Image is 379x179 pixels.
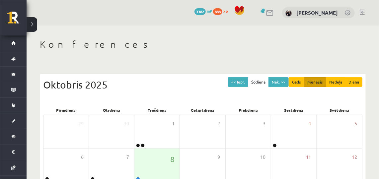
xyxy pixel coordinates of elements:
[218,153,220,161] span: 9
[213,8,222,15] span: 888
[309,120,311,127] span: 4
[194,8,206,15] span: 3382
[126,153,129,161] span: 7
[207,8,212,14] span: mP
[89,105,134,115] div: Otrdiena
[261,153,266,161] span: 10
[7,12,27,28] a: Rīgas 1. Tālmācības vidusskola
[228,77,248,87] button: << Iepr.
[180,105,225,115] div: Ceturtdiena
[263,120,266,127] span: 3
[43,105,89,115] div: Pirmdiena
[223,8,228,14] span: xp
[248,77,269,87] button: Šodiena
[285,10,292,17] img: Rolands Lokmanis
[354,120,357,127] span: 5
[218,120,220,127] span: 2
[43,77,362,92] div: Oktobris 2025
[170,153,175,165] span: 8
[268,77,289,87] button: Nāk. >>
[226,105,271,115] div: Piekdiena
[352,153,357,161] span: 12
[124,120,129,127] span: 30
[317,105,362,115] div: Svētdiena
[81,153,84,161] span: 6
[304,77,326,87] button: Mēnesis
[326,77,345,87] button: Nedēļa
[134,105,180,115] div: Trešdiena
[172,120,175,127] span: 1
[213,8,231,14] a: 888 xp
[40,39,366,50] h1: Konferences
[78,120,84,127] span: 29
[345,77,362,87] button: Diena
[296,9,338,16] a: [PERSON_NAME]
[306,153,311,161] span: 11
[194,8,212,14] a: 3382 mP
[271,105,317,115] div: Sestdiena
[289,77,304,87] button: Gads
